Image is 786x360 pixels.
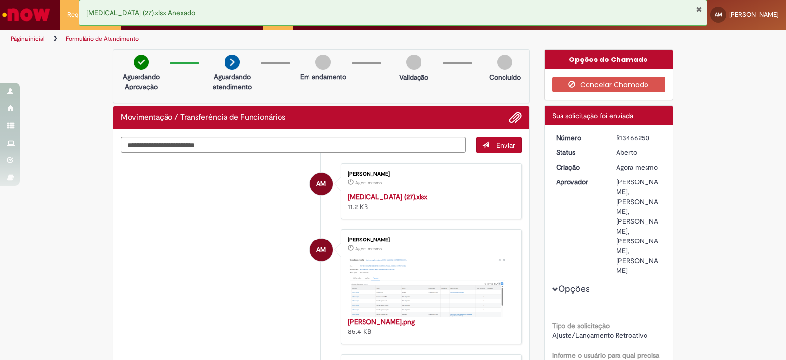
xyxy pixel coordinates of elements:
div: [PERSON_NAME] [348,237,511,243]
span: AM [316,172,326,196]
span: Agora mesmo [355,246,382,252]
div: 01/09/2025 08:28:26 [616,162,662,172]
dt: Criação [549,162,609,172]
dt: Aprovador [549,177,609,187]
span: Agora mesmo [616,163,658,172]
div: 85.4 KB [348,317,511,336]
span: [MEDICAL_DATA] (27).xlsx Anexado [86,8,195,17]
img: ServiceNow [1,5,52,25]
div: Aberto [616,148,662,157]
span: Requisições [67,10,102,20]
time: 01/09/2025 08:28:25 [355,180,382,186]
span: [PERSON_NAME] [729,10,779,19]
img: img-circle-grey.png [315,55,331,70]
button: Enviar [476,137,522,153]
span: Ajuste/Lançamento Retroativo [552,331,647,340]
p: Aguardando atendimento [208,72,256,91]
img: img-circle-grey.png [406,55,421,70]
img: img-circle-grey.png [497,55,512,70]
dt: Número [549,133,609,143]
a: [PERSON_NAME].png [348,317,415,326]
div: 11.2 KB [348,192,511,211]
h2: Movimentação / Transferência de Funcionários Histórico de tíquete [121,113,285,122]
p: Validação [399,72,428,82]
div: R13466250 [616,133,662,143]
div: [PERSON_NAME] [348,171,511,177]
div: Ana Laura Bastos Machado [310,239,333,261]
a: Formulário de Atendimento [66,35,139,43]
b: Tipo de solicitação [552,321,610,330]
img: arrow-next.png [225,55,240,70]
button: Fechar Notificação [696,5,702,13]
time: 01/09/2025 08:28:26 [616,163,658,172]
p: Em andamento [300,72,346,82]
button: Adicionar anexos [509,111,522,124]
a: Página inicial [11,35,45,43]
img: check-circle-green.png [134,55,149,70]
p: Aguardando Aprovação [117,72,165,91]
time: 01/09/2025 08:27:50 [355,246,382,252]
a: [MEDICAL_DATA] (27).xlsx [348,192,427,201]
textarea: Digite sua mensagem aqui... [121,137,466,153]
ul: Trilhas de página [7,30,517,48]
span: AM [316,238,326,262]
div: Opções do Chamado [545,50,673,69]
div: [PERSON_NAME], [PERSON_NAME], [PERSON_NAME], [PERSON_NAME], [PERSON_NAME] [616,177,662,275]
div: Ana Laura Bastos Machado [310,173,333,195]
dt: Status [549,148,609,157]
span: Agora mesmo [355,180,382,186]
span: Enviar [496,141,515,150]
p: Concluído [489,72,521,82]
button: Cancelar Chamado [552,77,666,92]
span: Sua solicitação foi enviada [552,111,633,120]
span: AM [715,11,722,18]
